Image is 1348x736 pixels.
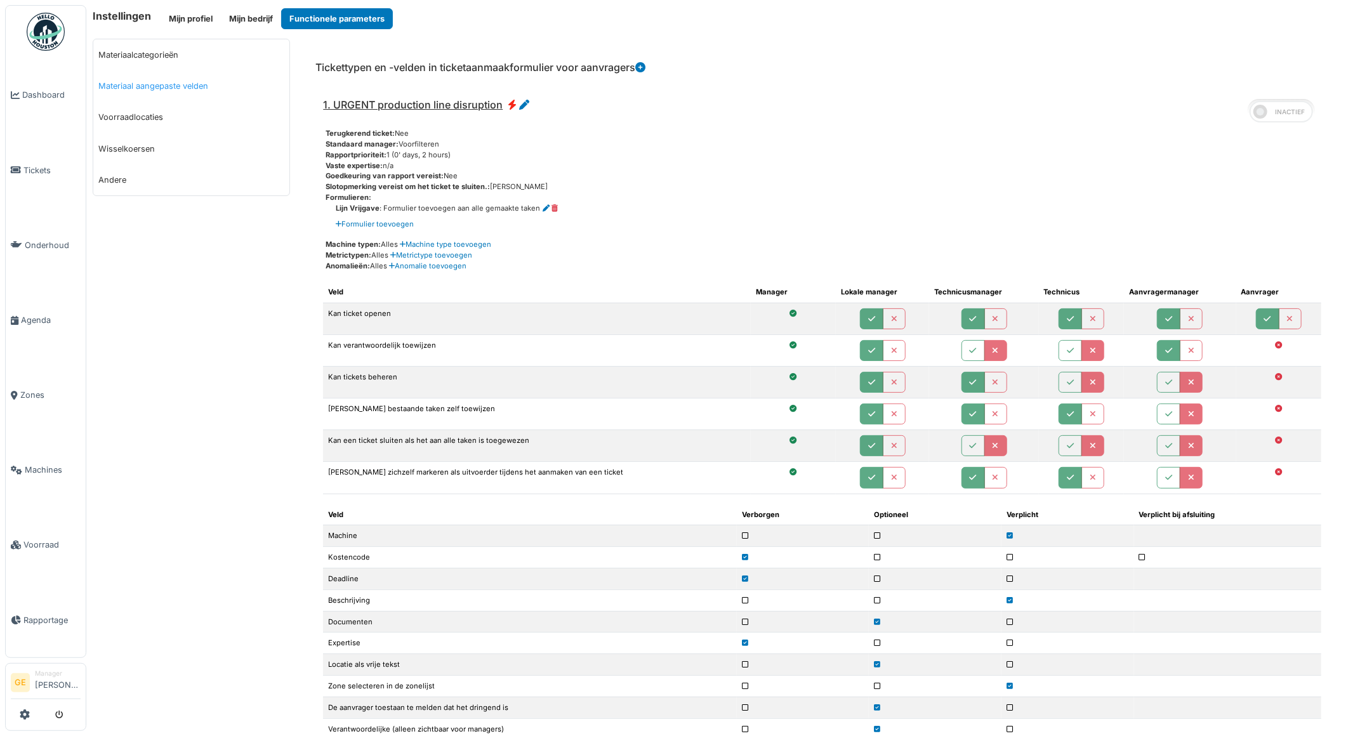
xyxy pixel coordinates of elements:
[323,334,751,366] td: Kan verantwoordelijk toewijzen
[6,433,86,508] a: Machines
[1134,504,1321,525] th: Verplicht bij afsluiting
[323,303,751,334] td: Kan ticket openen
[1001,504,1134,525] th: Verplicht
[326,129,395,138] span: Terugkerend ticket:
[93,102,289,133] a: Voorraadlocaties
[326,150,1321,161] div: 1 (0' days, 2 hours)
[323,547,737,568] td: Kostencode
[869,504,1001,525] th: Optioneel
[323,676,737,697] td: Zone selecteren in de zonelijst
[23,614,81,626] span: Rapportage
[1124,282,1236,303] th: Aanvragermanager
[11,673,30,692] li: GE
[323,366,751,398] td: Kan tickets beheren
[35,669,81,696] li: [PERSON_NAME]
[20,389,81,401] span: Zones
[281,8,393,29] button: Functionele parameters
[737,504,869,525] th: Verborgen
[326,150,387,159] span: Rapportprioriteit:
[326,193,371,202] span: Formulieren:
[25,464,81,476] span: Machines
[326,250,1321,261] div: Alles
[398,240,491,249] a: Machine type toevoegen
[161,8,221,29] button: Mijn profiel
[326,171,444,180] span: Goedkeuring van rapport vereist:
[35,669,81,678] div: Manager
[93,39,289,70] a: Materiaalcategorieën
[6,58,86,133] a: Dashboard
[1039,282,1124,303] th: Technicus
[929,282,1038,303] th: Technicusmanager
[326,171,1321,181] div: Nee
[1236,282,1321,303] th: Aanvrager
[326,182,490,191] span: Slotopmerking vereist om het ticket te sluiten.:
[326,261,1321,272] div: Alles
[326,161,1321,171] div: n/a
[323,633,737,654] td: Expertise
[23,539,81,551] span: Voorraad
[323,430,751,462] td: Kan een ticket sluiten als het aan alle taken is toegewezen
[326,240,381,249] span: Machine typen:
[6,582,86,657] a: Rapportage
[6,508,86,582] a: Voorraad
[323,568,737,590] td: Deadline
[315,62,645,74] h6: Tickettypen en -velden in ticketaanmaakformulier voor aanvragers
[326,261,370,270] span: Anomalieën:
[6,133,86,207] a: Tickets
[22,89,81,101] span: Dashboard
[336,219,414,230] a: Formulier toevoegen
[11,669,81,699] a: GE Manager[PERSON_NAME]
[323,282,751,303] th: Veld
[221,8,281,29] button: Mijn bedrijf
[323,504,737,525] th: Veld
[93,164,289,195] a: Andere
[323,654,737,676] td: Locatie als vrije tekst
[25,239,81,251] span: Onderhoud
[326,239,1321,250] div: Alles
[326,161,383,170] span: Vaste expertise:
[6,282,86,357] a: Agenda
[6,207,86,282] a: Onderhoud
[326,139,1321,150] div: Voorfilteren
[6,358,86,433] a: Zones
[326,140,399,148] span: Standaard manager:
[23,164,81,176] span: Tickets
[323,525,737,547] td: Machine
[326,181,1321,192] div: [PERSON_NAME]
[326,251,371,260] span: Metrictypen:
[323,697,737,718] td: De aanvrager toestaan te melden dat het dringend is
[323,611,737,633] td: Documenten
[326,128,1321,139] div: Nee
[21,314,81,326] span: Agenda
[336,204,380,213] span: Lijn Vrijgave
[93,70,289,102] a: Materiaal aangepaste velden
[323,462,751,494] td: [PERSON_NAME] zichzelf markeren als uitvoerder tijdens het aanmaken van een ticket
[323,589,737,611] td: Beschrijving
[751,282,836,303] th: Manager
[323,398,751,430] td: [PERSON_NAME] bestaande taken zelf toewijzen
[93,10,151,22] h6: Instellingen
[387,261,466,270] a: Anomalie toevoegen
[27,13,65,51] img: Badge_color-CXgf-gQk.svg
[336,203,540,214] div: : Formulier toevoegen aan alle gemaakte taken
[836,282,929,303] th: Lokale manager
[388,251,472,260] a: Metrictype toevoegen
[93,133,289,164] a: Wisselkoersen
[323,98,503,111] span: 1. URGENT production line disruption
